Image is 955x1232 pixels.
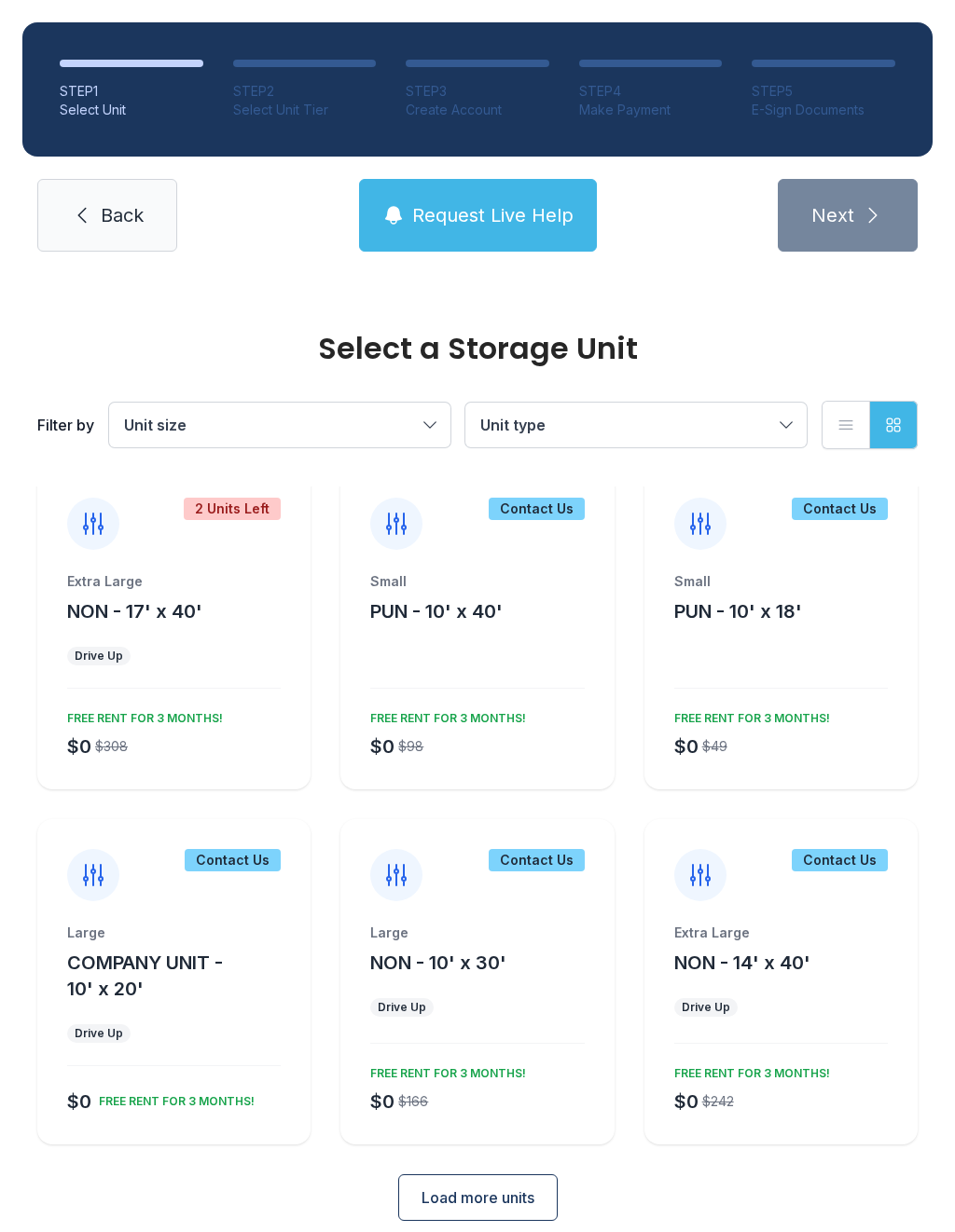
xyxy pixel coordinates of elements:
[406,82,549,101] div: STEP 3
[674,600,802,623] span: PUN - 10' x 18'
[674,950,810,976] button: NON - 14' x 40'
[422,1186,534,1209] span: Load more units
[75,1026,123,1041] div: Drive Up
[37,334,918,363] div: Select a Storage Unit
[667,1059,830,1081] div: FREE RENT FOR 3 MONTHS!
[363,704,526,726] div: FREE RENT FOR 3 MONTHS!
[124,416,187,434] span: Unit size
[480,416,546,434] span: Unit type
[185,849,281,871] div: Contact Us
[811,202,854,228] span: Next
[60,704,223,726] div: FREE RENT FOR 3 MONTHS!
[67,924,281,942] div: Large
[752,101,895,119] div: E-Sign Documents
[370,733,394,760] div: $0
[109,403,450,447] button: Unit size
[398,1092,428,1111] div: $166
[370,951,506,974] span: NON - 10' x 30'
[67,950,303,1002] button: COMPANY UNIT - 10' x 20'
[792,498,888,520] div: Contact Us
[702,737,727,756] div: $49
[370,950,506,976] button: NON - 10' x 30'
[674,924,888,942] div: Extra Large
[682,1000,730,1015] div: Drive Up
[702,1092,734,1111] div: $242
[75,649,123,664] div: Drive Up
[67,572,281,591] div: Extra Large
[674,951,810,974] span: NON - 14' x 40'
[60,82,203,101] div: STEP 1
[792,849,888,871] div: Contact Us
[67,951,223,1000] span: COMPANY UNIT - 10' x 20'
[370,572,584,591] div: Small
[370,598,503,624] button: PUN - 10' x 40'
[95,737,128,756] div: $308
[674,598,802,624] button: PUN - 10' x 18'
[406,101,549,119] div: Create Account
[579,82,723,101] div: STEP 4
[465,403,807,447] button: Unit type
[370,924,584,942] div: Large
[101,202,144,228] span: Back
[233,82,377,101] div: STEP 2
[674,1088,699,1115] div: $0
[37,414,94,436] div: Filter by
[91,1087,255,1109] div: FREE RENT FOR 3 MONTHS!
[489,498,585,520] div: Contact Us
[667,704,830,726] div: FREE RENT FOR 3 MONTHS!
[67,733,91,760] div: $0
[363,1059,526,1081] div: FREE RENT FOR 3 MONTHS!
[67,600,202,623] span: NON - 17' x 40'
[370,600,503,623] span: PUN - 10' x 40'
[398,737,423,756] div: $98
[233,101,377,119] div: Select Unit Tier
[370,1088,394,1115] div: $0
[378,1000,426,1015] div: Drive Up
[752,82,895,101] div: STEP 5
[674,572,888,591] div: Small
[579,101,723,119] div: Make Payment
[67,598,202,624] button: NON - 17' x 40'
[489,849,585,871] div: Contact Us
[412,202,574,228] span: Request Live Help
[674,733,699,760] div: $0
[67,1088,91,1115] div: $0
[184,498,281,520] div: 2 Units Left
[60,101,203,119] div: Select Unit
